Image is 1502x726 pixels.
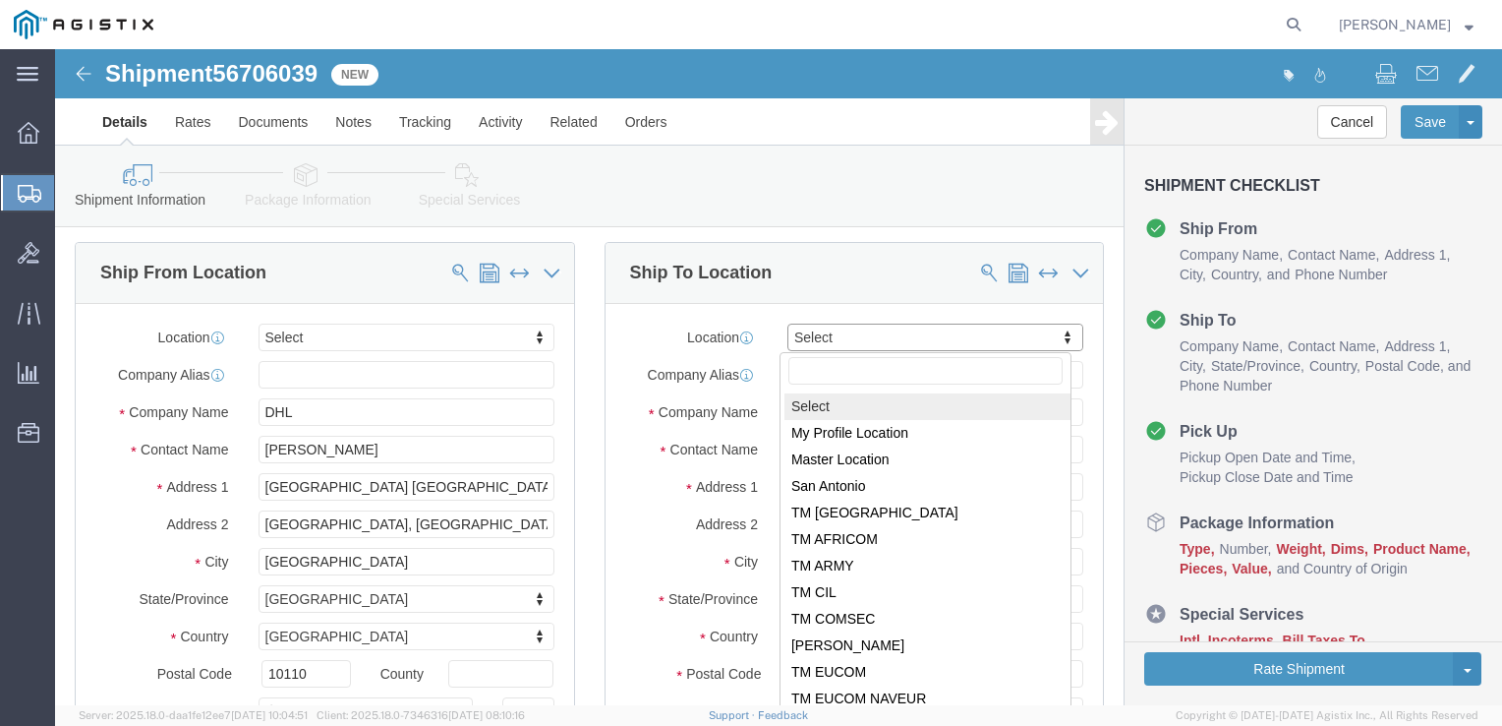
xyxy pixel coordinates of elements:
[709,709,758,721] a: Support
[317,709,525,721] span: Client: 2025.18.0-7346316
[79,709,308,721] span: Server: 2025.18.0-daa1fe12ee7
[448,709,525,721] span: [DATE] 08:10:16
[231,709,308,721] span: [DATE] 10:04:51
[1176,707,1478,724] span: Copyright © [DATE]-[DATE] Agistix Inc., All Rights Reserved
[758,709,808,721] a: Feedback
[55,49,1502,705] iframe: FS Legacy Container
[14,10,153,39] img: logo
[1338,13,1474,36] button: [PERSON_NAME]
[1339,14,1451,35] span: Nicholas Blandy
